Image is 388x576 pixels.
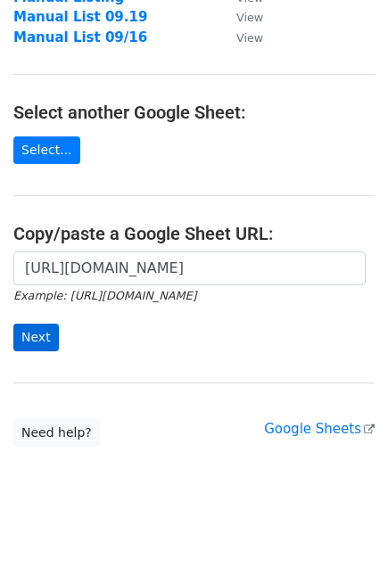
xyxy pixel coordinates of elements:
small: View [236,11,263,24]
iframe: Chat Widget [299,490,388,576]
a: View [219,9,263,25]
small: Example: [URL][DOMAIN_NAME] [13,289,196,302]
a: Manual List 09/16 [13,29,147,45]
a: View [219,29,263,45]
h4: Select another Google Sheet: [13,102,375,123]
a: Manual List 09.19 [13,9,147,25]
a: Select... [13,136,80,164]
a: Need help? [13,419,100,447]
a: Google Sheets [264,421,375,437]
h4: Copy/paste a Google Sheet URL: [13,223,375,244]
input: Next [13,324,59,351]
small: View [236,31,263,45]
input: Paste your Google Sheet URL here [13,251,366,285]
